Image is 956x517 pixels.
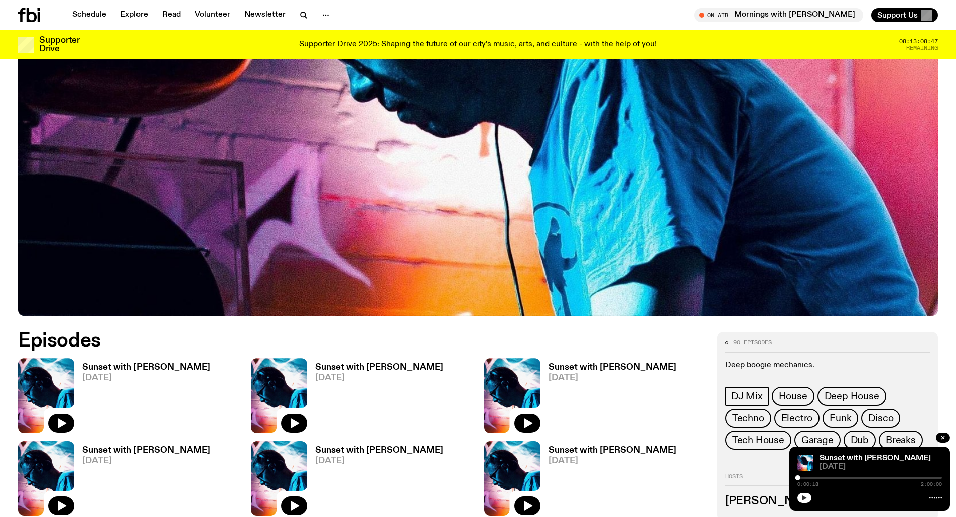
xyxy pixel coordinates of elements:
[732,413,764,424] span: Techno
[307,446,443,516] a: Sunset with [PERSON_NAME][DATE]
[899,39,938,44] span: 08:13:08:47
[540,363,676,433] a: Sunset with [PERSON_NAME][DATE]
[189,8,236,22] a: Volunteer
[74,363,210,433] a: Sunset with [PERSON_NAME][DATE]
[549,457,676,465] span: [DATE]
[484,441,540,516] img: Simon Caldwell stands side on, looking downwards. He has headphones on. Behind him is a brightly ...
[851,435,869,446] span: Dub
[315,446,443,455] h3: Sunset with [PERSON_NAME]
[779,391,807,402] span: House
[725,409,771,428] a: Techno
[251,441,307,516] img: Simon Caldwell stands side on, looking downwards. He has headphones on. Behind him is a brightly ...
[82,374,210,382] span: [DATE]
[820,454,931,462] a: Sunset with [PERSON_NAME]
[732,435,784,446] span: Tech House
[725,387,769,406] a: DJ Mix
[921,482,942,487] span: 2:00:00
[307,363,443,433] a: Sunset with [PERSON_NAME][DATE]
[868,413,893,424] span: Disco
[801,435,834,446] span: Garage
[549,446,676,455] h3: Sunset with [PERSON_NAME]
[825,391,879,402] span: Deep House
[74,446,210,516] a: Sunset with [PERSON_NAME][DATE]
[879,431,923,450] a: Breaks
[820,463,942,471] span: [DATE]
[844,431,876,450] a: Dub
[82,457,210,465] span: [DATE]
[794,431,841,450] a: Garage
[797,482,818,487] span: 0:00:18
[817,387,886,406] a: Deep House
[725,431,791,450] a: Tech House
[694,8,863,22] button: On AirMornings with [PERSON_NAME]
[18,441,74,516] img: Simon Caldwell stands side on, looking downwards. He has headphones on. Behind him is a brightly ...
[66,8,112,22] a: Schedule
[315,374,443,382] span: [DATE]
[731,391,763,402] span: DJ Mix
[18,332,627,350] h2: Episodes
[774,409,820,428] a: Electro
[540,446,676,516] a: Sunset with [PERSON_NAME][DATE]
[725,361,930,370] p: Deep boogie mechanics.
[238,8,292,22] a: Newsletter
[549,363,676,372] h3: Sunset with [PERSON_NAME]
[772,387,814,406] a: House
[830,413,851,424] span: Funk
[484,358,540,433] img: Simon Caldwell stands side on, looking downwards. He has headphones on. Behind him is a brightly ...
[82,446,210,455] h3: Sunset with [PERSON_NAME]
[18,358,74,433] img: Simon Caldwell stands side on, looking downwards. He has headphones on. Behind him is a brightly ...
[315,363,443,372] h3: Sunset with [PERSON_NAME]
[871,8,938,22] button: Support Us
[299,40,657,49] p: Supporter Drive 2025: Shaping the future of our city’s music, arts, and culture - with the help o...
[886,435,916,446] span: Breaks
[781,413,813,424] span: Electro
[315,457,443,465] span: [DATE]
[251,358,307,433] img: Simon Caldwell stands side on, looking downwards. He has headphones on. Behind him is a brightly ...
[797,455,813,471] img: Simon Caldwell stands side on, looking downwards. He has headphones on. Behind him is a brightly ...
[906,45,938,51] span: Remaining
[861,409,900,428] a: Disco
[725,496,930,507] h3: [PERSON_NAME]
[549,374,676,382] span: [DATE]
[877,11,918,20] span: Support Us
[733,340,772,346] span: 90 episodes
[823,409,858,428] a: Funk
[156,8,187,22] a: Read
[82,363,210,372] h3: Sunset with [PERSON_NAME]
[114,8,154,22] a: Explore
[725,474,930,486] h2: Hosts
[39,36,79,53] h3: Supporter Drive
